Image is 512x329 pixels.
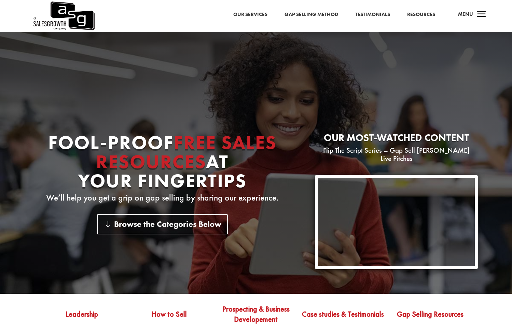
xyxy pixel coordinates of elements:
h2: Our most-watched content [315,133,478,146]
span: Menu [458,11,473,17]
iframe: YouTube video player [318,178,475,266]
a: Gap Selling Method [285,10,338,19]
p: We’ll help you get a grip on gap selling by sharing our experience. [34,194,291,202]
span: Free Sales Resources [96,130,277,174]
span: a [475,8,488,22]
h1: Fool-proof At Your Fingertips [34,133,291,194]
a: Browse the Categories Below [97,214,228,234]
a: Testimonials [355,10,390,19]
p: Flip The Script Series – Gap Sell [PERSON_NAME] Live Pitches [315,146,478,163]
a: Resources [407,10,435,19]
a: Our Services [233,10,267,19]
